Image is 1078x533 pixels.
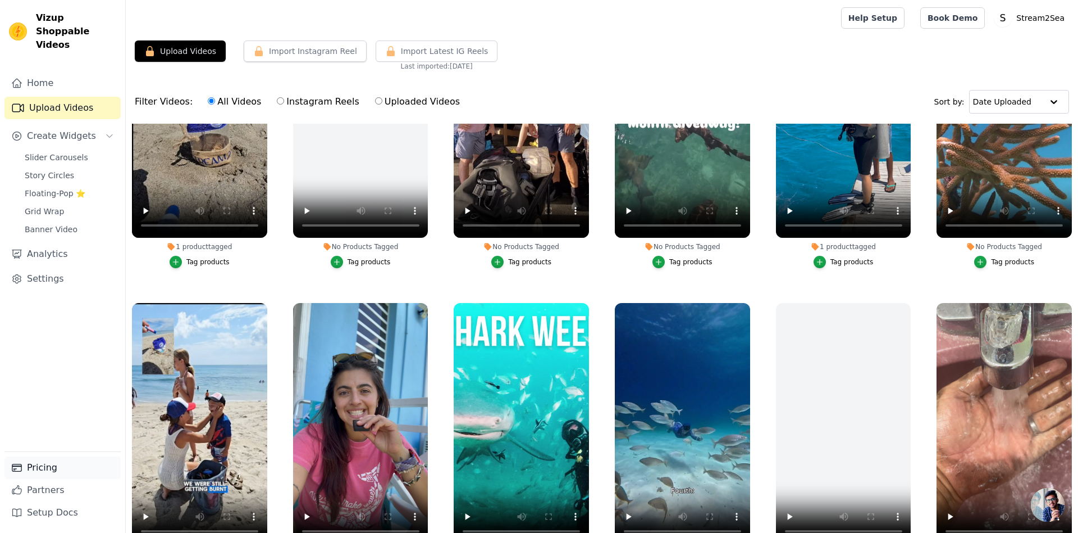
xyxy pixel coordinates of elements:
[830,258,874,266] div: Tag products
[132,242,267,251] div: 1 product tagged
[994,8,1069,28] button: S Stream2Sea
[4,479,121,502] a: Partners
[1000,12,1006,24] text: S
[934,90,1070,114] div: Sort by:
[974,256,1034,268] button: Tag products
[374,94,460,109] label: Uploaded Videos
[186,258,230,266] div: Tag products
[9,22,27,40] img: Vizup
[776,242,911,251] div: 1 product tagged
[375,97,382,105] input: Uploaded Videos
[25,224,77,235] span: Banner Video
[454,242,589,251] div: No Products Tagged
[36,11,116,52] span: Vizup Shoppable Videos
[25,188,85,199] span: Floating-Pop ⭐
[814,256,874,268] button: Tag products
[4,72,121,94] a: Home
[18,168,121,183] a: Story Circles
[18,186,121,201] a: Floating-Pop ⭐
[920,7,985,29] a: Book Demo
[4,97,121,119] a: Upload Videos
[4,268,121,290] a: Settings
[4,125,121,147] button: Create Widgets
[1031,488,1065,522] a: Open chat
[331,256,391,268] button: Tag products
[4,243,121,265] a: Analytics
[348,258,391,266] div: Tag products
[937,242,1072,251] div: No Products Tagged
[27,129,96,143] span: Create Widgets
[669,258,712,266] div: Tag products
[652,256,712,268] button: Tag products
[207,94,262,109] label: All Videos
[4,457,121,479] a: Pricing
[208,97,215,105] input: All Videos
[401,46,488,57] span: Import Latest IG Reels
[841,7,905,29] a: Help Setup
[18,222,121,237] a: Banner Video
[991,258,1034,266] div: Tag products
[615,242,750,251] div: No Products Tagged
[25,206,64,217] span: Grid Wrap
[170,256,230,268] button: Tag products
[401,62,473,71] span: Last imported: [DATE]
[25,152,88,163] span: Slider Carousels
[135,89,466,115] div: Filter Videos:
[276,94,359,109] label: Instagram Reels
[1012,8,1069,28] p: Stream2Sea
[25,170,74,181] span: Story Circles
[135,40,226,62] button: Upload Videos
[18,204,121,219] a: Grid Wrap
[293,242,428,251] div: No Products Tagged
[491,256,551,268] button: Tag products
[376,40,498,62] button: Import Latest IG Reels
[18,150,121,165] a: Slider Carousels
[508,258,551,266] div: Tag products
[4,502,121,524] a: Setup Docs
[244,40,367,62] button: Import Instagram Reel
[277,97,284,105] input: Instagram Reels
